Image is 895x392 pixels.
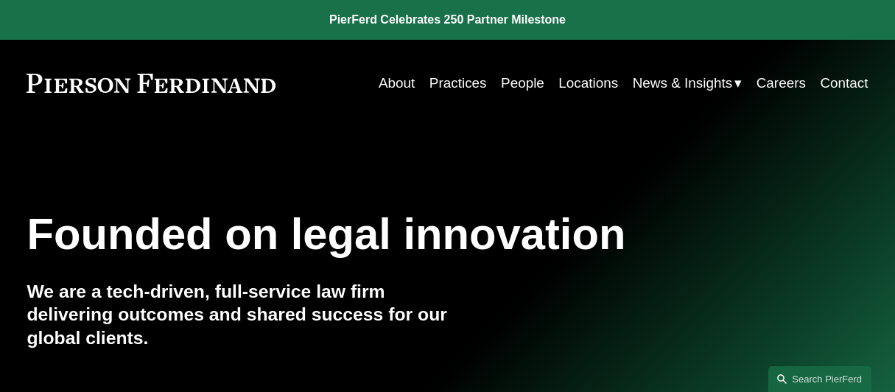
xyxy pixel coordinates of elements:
[27,280,447,349] h4: We are a tech-driven, full-service law firm delivering outcomes and shared success for our global...
[27,209,728,259] h1: Founded on legal innovation
[768,366,871,392] a: Search this site
[633,69,743,97] a: folder dropdown
[757,69,806,97] a: Careers
[633,71,733,96] span: News & Insights
[820,69,868,97] a: Contact
[558,69,618,97] a: Locations
[429,69,487,97] a: Practices
[501,69,544,97] a: People
[379,69,415,97] a: About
